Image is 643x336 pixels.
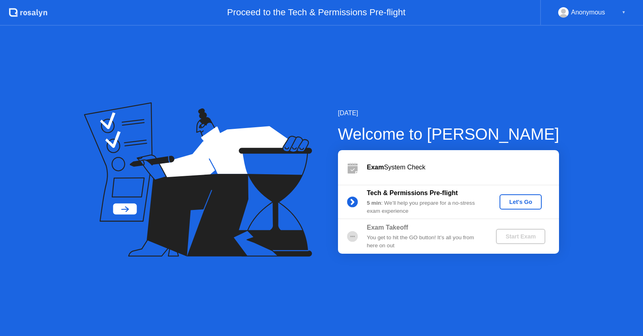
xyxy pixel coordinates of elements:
div: Let's Go [503,199,539,205]
div: You get to hit the GO button! It’s all you from here on out [367,234,483,250]
button: Start Exam [496,229,545,244]
div: ▼ [622,7,626,18]
div: Start Exam [499,233,542,240]
b: 5 min [367,200,381,206]
b: Exam Takeoff [367,224,408,231]
div: Anonymous [571,7,605,18]
b: Exam [367,164,384,171]
button: Let's Go [500,194,542,210]
div: Welcome to [PERSON_NAME] [338,122,559,146]
div: [DATE] [338,108,559,118]
b: Tech & Permissions Pre-flight [367,189,458,196]
div: System Check [367,163,559,172]
div: : We’ll help you prepare for a no-stress exam experience [367,199,483,216]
